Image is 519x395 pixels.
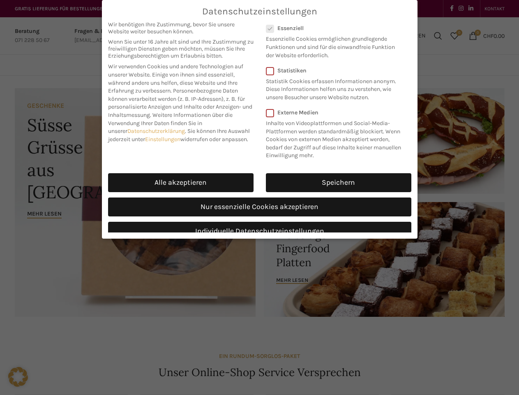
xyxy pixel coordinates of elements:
span: Wir verwenden Cookies und andere Technologien auf unserer Website. Einige von ihnen sind essenzie... [108,63,243,94]
a: Alle akzeptieren [108,173,254,192]
a: Einstellungen [145,136,180,143]
span: Personenbezogene Daten können verarbeitet werden (z. B. IP-Adressen), z. B. für personalisierte A... [108,87,252,118]
a: Datenschutzerklärung [127,128,185,135]
span: Wenn Sie unter 16 Jahre alt sind und Ihre Zustimmung zu freiwilligen Diensten geben möchten, müss... [108,38,254,59]
span: Weitere Informationen über die Verwendung Ihrer Daten finden Sie in unserer . [108,112,233,135]
p: Statistik Cookies erfassen Informationen anonym. Diese Informationen helfen uns zu verstehen, wie... [266,74,401,102]
p: Essenzielle Cookies ermöglichen grundlegende Funktionen und sind für die einwandfreie Funktion de... [266,32,401,59]
label: Essenziell [266,25,401,32]
label: Externe Medien [266,109,406,116]
a: Speichern [266,173,411,192]
p: Inhalte von Videoplattformen und Social-Media-Plattformen werden standardmäßig blockiert. Wenn Co... [266,116,406,160]
label: Statistiken [266,67,401,74]
span: Sie können Ihre Auswahl jederzeit unter widerrufen oder anpassen. [108,128,250,143]
span: Wir benötigen Ihre Zustimmung, bevor Sie unsere Website weiter besuchen können. [108,21,254,35]
span: Datenschutzeinstellungen [202,6,317,17]
a: Individuelle Datenschutzeinstellungen [108,222,411,241]
a: Nur essenzielle Cookies akzeptieren [108,197,411,216]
